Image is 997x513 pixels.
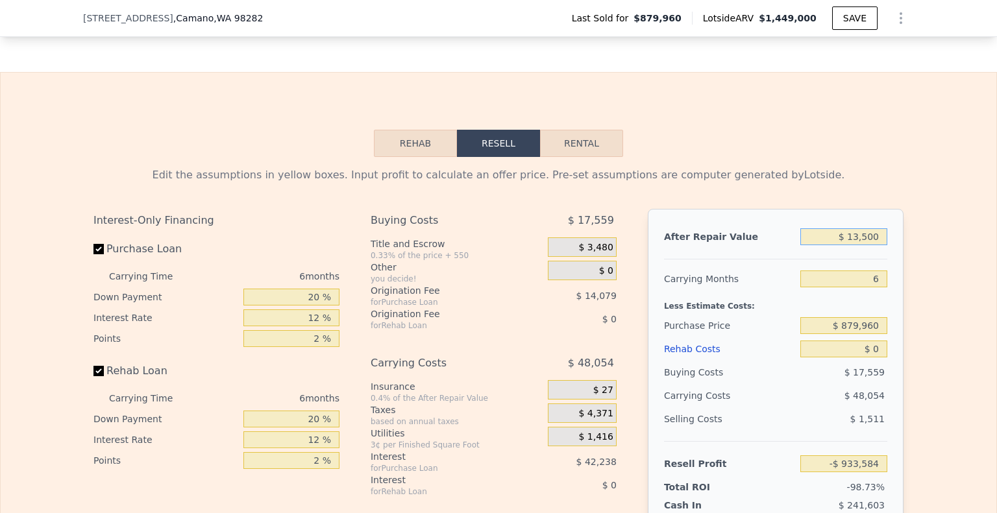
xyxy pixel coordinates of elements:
[109,388,193,409] div: Carrying Time
[371,307,515,320] div: Origination Fee
[93,409,238,429] div: Down Payment
[576,457,617,467] span: $ 42,238
[93,429,238,450] div: Interest Rate
[664,384,745,407] div: Carrying Costs
[664,361,795,384] div: Buying Costs
[371,261,543,274] div: Other
[93,359,238,383] label: Rehab Loan
[457,130,540,157] button: Resell
[664,314,795,337] div: Purchase Price
[568,352,614,375] span: $ 48,054
[664,499,745,512] div: Cash In
[371,320,515,331] div: for Rehab Loan
[572,12,634,25] span: Last Sold for
[199,388,339,409] div: 6 months
[576,291,617,301] span: $ 14,079
[93,366,104,376] input: Rehab Loan
[374,130,457,157] button: Rehab
[93,328,238,349] div: Points
[371,274,543,284] div: you decide!
[371,486,515,497] div: for Rehab Loan
[568,209,614,232] span: $ 17,559
[173,12,264,25] span: , Camano
[371,209,515,232] div: Buying Costs
[371,416,543,427] div: based on annual taxes
[664,267,795,291] div: Carrying Months
[93,307,238,328] div: Interest Rate
[578,242,613,254] span: $ 3,480
[832,6,878,30] button: SAVE
[371,473,515,486] div: Interest
[759,13,817,23] span: $1,449,000
[578,431,613,443] span: $ 1,416
[109,266,193,287] div: Carrying Time
[371,427,543,440] div: Utilities
[371,393,543,403] div: 0.4% of the After Repair Value
[540,130,623,157] button: Rental
[93,450,238,471] div: Points
[371,237,543,250] div: Title and Escrow
[371,297,515,307] div: for Purchase Loan
[83,12,173,25] span: [STREET_ADDRESS]
[839,500,885,510] span: $ 241,603
[664,337,795,361] div: Rehab Costs
[371,403,543,416] div: Taxes
[371,250,543,261] div: 0.33% of the price + 550
[93,244,104,254] input: Purchase Loan
[664,407,795,431] div: Selling Costs
[93,167,904,183] div: Edit the assumptions in yellow boxes. Input profit to calculate an offer price. Pre-set assumptio...
[371,380,543,393] div: Insurance
[199,266,339,287] div: 6 months
[847,482,885,492] span: -98.73%
[703,12,759,25] span: Lotside ARV
[593,385,613,396] span: $ 27
[844,390,885,401] span: $ 48,054
[664,225,795,248] div: After Repair Value
[602,314,617,324] span: $ 0
[93,287,238,307] div: Down Payment
[214,13,263,23] span: , WA 98282
[371,352,515,375] div: Carrying Costs
[371,463,515,473] div: for Purchase Loan
[850,414,885,424] span: $ 1,511
[664,452,795,475] div: Resell Profit
[664,481,745,494] div: Total ROI
[93,209,339,232] div: Interest-Only Financing
[578,408,613,420] span: $ 4,371
[844,367,885,377] span: $ 17,559
[371,284,515,297] div: Origination Fee
[93,237,238,261] label: Purchase Loan
[664,291,887,314] div: Less Estimate Costs:
[634,12,682,25] span: $879,960
[602,480,617,490] span: $ 0
[371,450,515,463] div: Interest
[599,265,613,277] span: $ 0
[371,440,543,450] div: 3¢ per Finished Square Foot
[888,5,914,31] button: Show Options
